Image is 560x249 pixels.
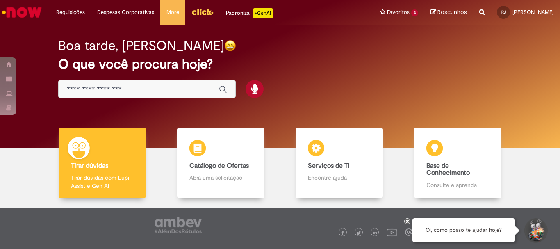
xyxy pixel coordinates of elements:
[411,9,418,16] span: 4
[162,128,280,199] a: Catálogo de Ofertas Abra uma solicitação
[58,57,502,71] h2: O que você procura hoje?
[155,217,202,233] img: logo_footer_ambev_rotulo_gray.png
[189,162,249,170] b: Catálogo de Ofertas
[430,9,467,16] a: Rascunhos
[405,228,412,236] img: logo_footer_workplace.png
[224,40,236,52] img: happy-face.png
[166,8,179,16] span: More
[56,8,85,16] span: Requisições
[501,9,506,15] span: RJ
[1,4,43,21] img: ServiceNow
[71,162,108,170] b: Tirar dúvidas
[373,231,377,235] img: logo_footer_linkedin.png
[387,227,397,238] img: logo_footer_youtube.png
[280,128,398,199] a: Serviços de TI Encontre ajuda
[97,8,154,16] span: Despesas Corporativas
[341,231,345,235] img: logo_footer_facebook.png
[191,6,214,18] img: click_logo_yellow_360x200.png
[226,8,273,18] div: Padroniza
[426,181,489,189] p: Consulte e aprenda
[308,174,370,182] p: Encontre ajuda
[43,128,162,199] a: Tirar dúvidas Tirar dúvidas com Lupi Assist e Gen Ai
[71,174,133,190] p: Tirar dúvidas com Lupi Assist e Gen Ai
[387,8,410,16] span: Favoritos
[512,9,554,16] span: [PERSON_NAME]
[189,174,252,182] p: Abra uma solicitação
[58,39,224,53] h2: Boa tarde, [PERSON_NAME]
[357,231,361,235] img: logo_footer_twitter.png
[412,218,515,242] div: Oi, como posso te ajudar hoje?
[426,162,470,177] b: Base de Conhecimento
[253,8,273,18] p: +GenAi
[523,218,548,243] button: Iniciar Conversa de Suporte
[437,8,467,16] span: Rascunhos
[398,128,517,199] a: Base de Conhecimento Consulte e aprenda
[308,162,350,170] b: Serviços de TI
